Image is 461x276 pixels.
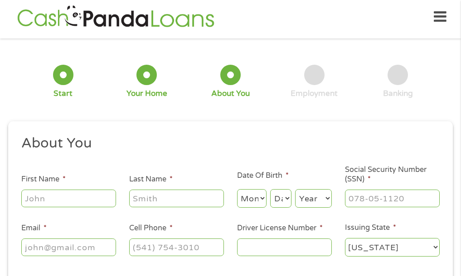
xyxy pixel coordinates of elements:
label: Email [21,224,47,233]
input: (541) 754-3010 [129,238,224,256]
label: First Name [21,175,66,184]
input: john@gmail.com [21,238,116,256]
div: Start [53,89,73,99]
label: Date Of Birth [237,171,289,181]
label: Driver License Number [237,224,323,233]
label: Cell Phone [129,224,173,233]
input: Smith [129,190,224,207]
h2: About You [21,134,433,152]
input: 078-05-1120 [345,190,440,207]
div: Employment [291,89,338,99]
label: Last Name [129,175,173,184]
div: About You [211,89,250,99]
input: John [21,190,116,207]
label: Social Security Number (SSN) [345,165,440,184]
label: Issuing State [345,223,396,233]
div: Banking [383,89,413,99]
div: Your Home [126,89,167,99]
img: GetLoanNow Logo [15,4,217,30]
